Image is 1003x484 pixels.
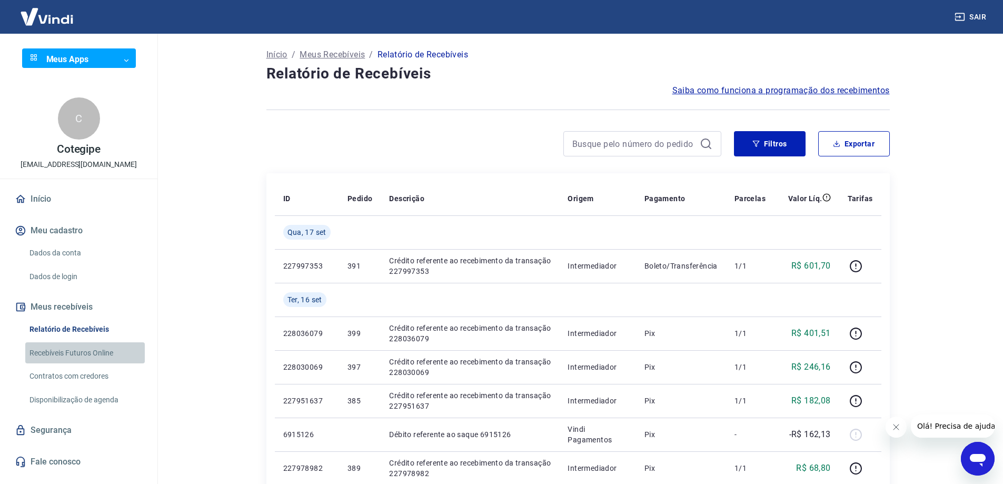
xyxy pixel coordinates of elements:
[791,361,831,373] p: R$ 246,16
[734,429,766,440] p: -
[911,414,995,438] iframe: Mensagem da empresa
[13,419,145,442] a: Segurança
[58,97,100,140] div: C
[389,193,424,204] p: Descrição
[25,342,145,364] a: Recebíveis Futuros Online
[734,261,766,271] p: 1/1
[788,193,822,204] p: Valor Líq.
[789,428,831,441] p: -R$ 162,13
[818,131,890,156] button: Exportar
[389,458,551,479] p: Crédito referente ao recebimento da transação 227978982
[961,442,995,476] iframe: Botão para abrir a janela de mensagens
[21,159,137,170] p: [EMAIL_ADDRESS][DOMAIN_NAME]
[644,396,718,406] p: Pix
[369,48,373,61] p: /
[347,463,372,473] p: 389
[848,193,873,204] p: Tarifas
[347,261,372,271] p: 391
[283,429,331,440] p: 6915126
[300,48,365,61] a: Meus Recebíveis
[791,260,831,272] p: R$ 601,70
[734,396,766,406] p: 1/1
[644,261,718,271] p: Boleto/Transferência
[568,193,593,204] p: Origem
[644,328,718,339] p: Pix
[13,187,145,211] a: Início
[572,136,696,152] input: Busque pelo número do pedido
[283,193,291,204] p: ID
[266,48,287,61] a: Início
[791,394,831,407] p: R$ 182,08
[886,417,907,438] iframe: Fechar mensagem
[672,84,890,97] a: Saiba como funciona a programação dos recebimentos
[25,389,145,411] a: Disponibilização de agenda
[734,463,766,473] p: 1/1
[287,227,326,238] span: Qua, 17 set
[283,362,331,372] p: 228030069
[283,261,331,271] p: 227997353
[796,462,830,475] p: R$ 68,80
[6,7,88,16] span: Olá! Precisa de ajuda?
[389,429,551,440] p: Débito referente ao saque 6915126
[287,294,322,305] span: Ter, 16 set
[952,7,990,27] button: Sair
[568,396,627,406] p: Intermediador
[347,328,372,339] p: 399
[734,328,766,339] p: 1/1
[644,193,686,204] p: Pagamento
[283,328,331,339] p: 228036079
[266,63,890,84] h4: Relatório de Recebíveis
[389,255,551,276] p: Crédito referente ao recebimento da transação 227997353
[568,328,627,339] p: Intermediador
[734,193,766,204] p: Parcelas
[347,193,372,204] p: Pedido
[734,362,766,372] p: 1/1
[734,131,806,156] button: Filtros
[13,1,81,33] img: Vindi
[568,424,627,445] p: Vindi Pagamentos
[25,319,145,340] a: Relatório de Recebíveis
[57,144,101,155] p: Cotegipe
[13,219,145,242] button: Meu cadastro
[347,396,372,406] p: 385
[347,362,372,372] p: 397
[25,266,145,288] a: Dados de login
[568,261,627,271] p: Intermediador
[283,396,331,406] p: 227951637
[644,463,718,473] p: Pix
[389,357,551,378] p: Crédito referente ao recebimento da transação 228030069
[389,390,551,411] p: Crédito referente ao recebimento da transação 227951637
[25,366,145,387] a: Contratos com credores
[568,362,627,372] p: Intermediador
[644,429,718,440] p: Pix
[568,463,627,473] p: Intermediador
[283,463,331,473] p: 227978982
[292,48,295,61] p: /
[791,327,831,340] p: R$ 401,51
[378,48,468,61] p: Relatório de Recebíveis
[25,242,145,264] a: Dados da conta
[13,295,145,319] button: Meus recebíveis
[389,323,551,344] p: Crédito referente ao recebimento da transação 228036079
[13,450,145,473] a: Fale conosco
[644,362,718,372] p: Pix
